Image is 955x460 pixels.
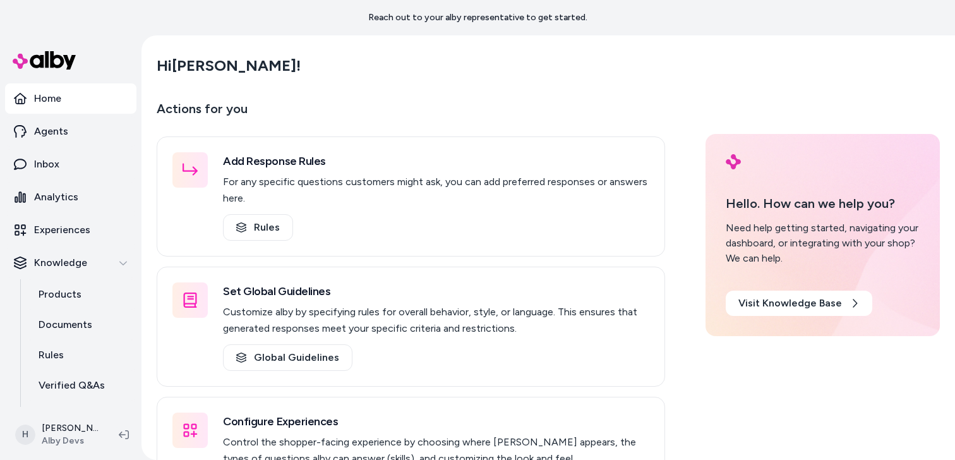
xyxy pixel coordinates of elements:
p: Actions for you [157,99,665,129]
div: Need help getting started, navigating your dashboard, or integrating with your shop? We can help. [726,221,920,266]
p: Verified Q&As [39,378,105,393]
p: Experiences [34,222,90,238]
p: Customize alby by specifying rules for overall behavior, style, or language. This ensures that ge... [223,304,649,337]
p: Knowledge [34,255,87,270]
img: alby Logo [726,154,741,169]
a: Rules [26,340,136,370]
h2: Hi [PERSON_NAME] ! [157,56,301,75]
p: Agents [34,124,68,139]
h3: Add Response Rules [223,152,649,170]
p: Analytics [34,190,78,205]
p: Documents [39,317,92,332]
p: Reach out to your alby representative to get started. [368,11,587,24]
h3: Configure Experiences [223,413,649,430]
a: Reviews [26,401,136,431]
button: H[PERSON_NAME]Alby Devs [8,415,109,455]
a: Documents [26,310,136,340]
a: Products [26,279,136,310]
span: Alby Devs [42,435,99,447]
a: Global Guidelines [223,344,352,371]
a: Inbox [5,149,136,179]
a: Agents [5,116,136,147]
p: Inbox [34,157,59,172]
p: [PERSON_NAME] [42,422,99,435]
a: Rules [223,214,293,241]
p: Rules [39,348,64,363]
a: Experiences [5,215,136,245]
a: Home [5,83,136,114]
p: For any specific questions customers might ask, you can add preferred responses or answers here. [223,174,649,207]
h3: Set Global Guidelines [223,282,649,300]
img: alby Logo [13,51,76,70]
a: Visit Knowledge Base [726,291,872,316]
p: Hello. How can we help you? [726,194,920,213]
span: H [15,425,35,445]
button: Knowledge [5,248,136,278]
a: Analytics [5,182,136,212]
a: Verified Q&As [26,370,136,401]
p: Home [34,91,61,106]
p: Products [39,287,81,302]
